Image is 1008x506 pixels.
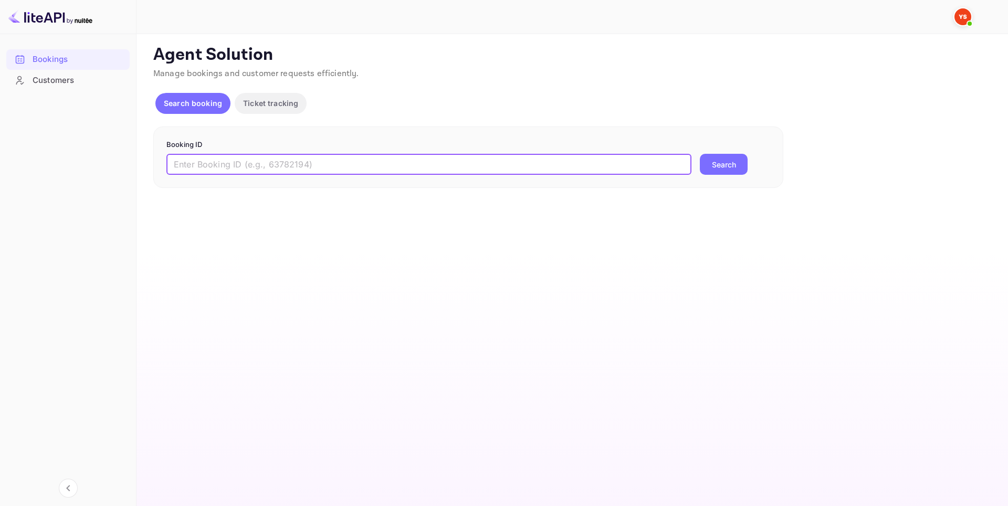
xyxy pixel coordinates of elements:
div: Customers [33,75,124,87]
button: Collapse navigation [59,479,78,498]
input: Enter Booking ID (e.g., 63782194) [166,154,691,175]
p: Agent Solution [153,45,989,66]
p: Booking ID [166,140,770,150]
a: Bookings [6,49,130,69]
div: Bookings [33,54,124,66]
div: Bookings [6,49,130,70]
span: Manage bookings and customer requests efficiently. [153,68,359,79]
img: Yandex Support [954,8,971,25]
a: Customers [6,70,130,90]
div: Customers [6,70,130,91]
img: LiteAPI logo [8,8,92,25]
p: Search booking [164,98,222,109]
button: Search [700,154,748,175]
p: Ticket tracking [243,98,298,109]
